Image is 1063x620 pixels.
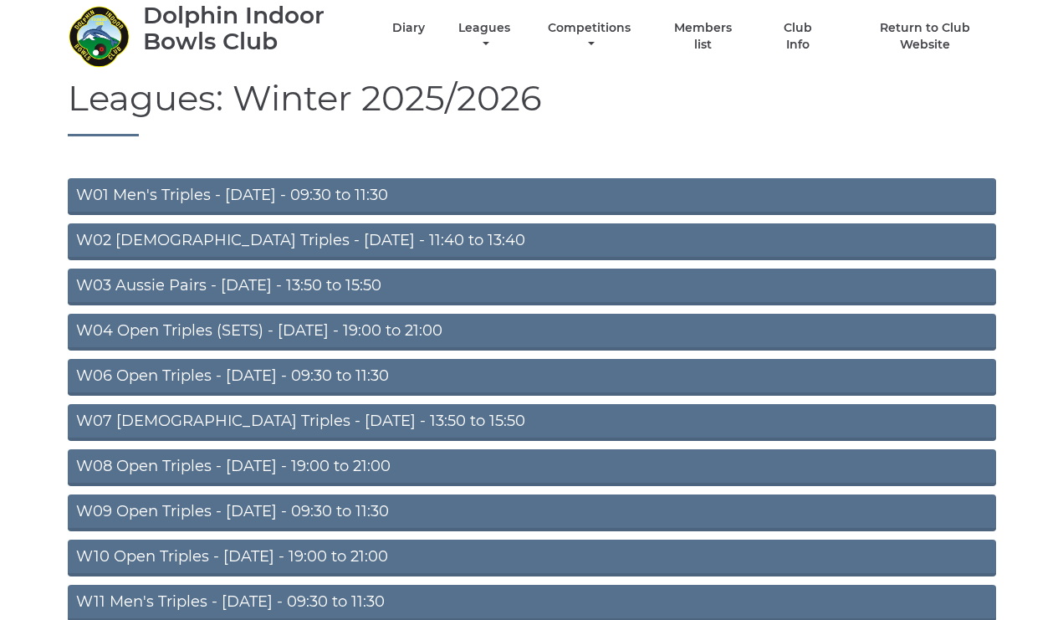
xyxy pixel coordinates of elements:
[68,494,996,531] a: W09 Open Triples - [DATE] - 09:30 to 11:30
[68,540,996,576] a: W10 Open Triples - [DATE] - 19:00 to 21:00
[664,20,741,53] a: Members list
[854,20,995,53] a: Return to Club Website
[392,20,425,36] a: Diary
[143,3,363,54] div: Dolphin Indoor Bowls Club
[68,404,996,441] a: W07 [DEMOGRAPHIC_DATA] Triples - [DATE] - 13:50 to 15:50
[68,223,996,260] a: W02 [DEMOGRAPHIC_DATA] Triples - [DATE] - 11:40 to 13:40
[68,449,996,486] a: W08 Open Triples - [DATE] - 19:00 to 21:00
[68,359,996,396] a: W06 Open Triples - [DATE] - 09:30 to 11:30
[68,5,130,68] img: Dolphin Indoor Bowls Club
[544,20,636,53] a: Competitions
[68,178,996,215] a: W01 Men's Triples - [DATE] - 09:30 to 11:30
[454,20,514,53] a: Leagues
[771,20,825,53] a: Club Info
[68,79,996,136] h1: Leagues: Winter 2025/2026
[68,314,996,351] a: W04 Open Triples (SETS) - [DATE] - 19:00 to 21:00
[68,269,996,305] a: W03 Aussie Pairs - [DATE] - 13:50 to 15:50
